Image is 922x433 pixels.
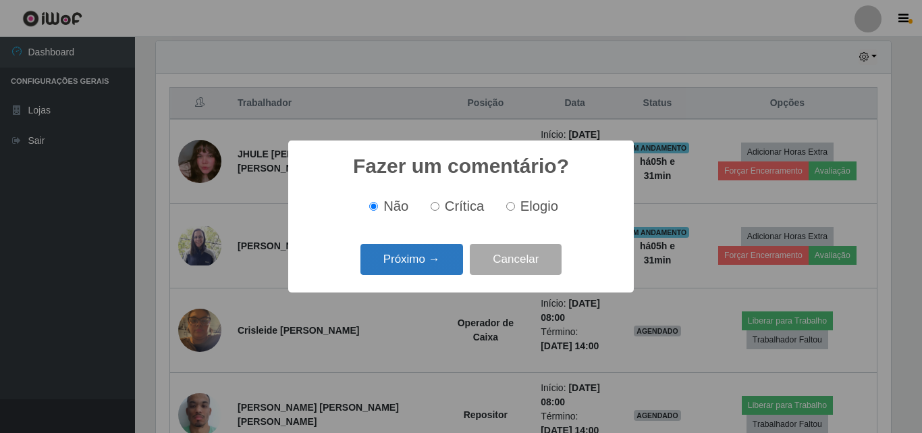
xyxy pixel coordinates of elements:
[431,202,439,211] input: Crítica
[369,202,378,211] input: Não
[506,202,515,211] input: Elogio
[360,244,463,276] button: Próximo →
[353,154,569,178] h2: Fazer um comentário?
[445,199,485,213] span: Crítica
[520,199,558,213] span: Elogio
[383,199,408,213] span: Não
[470,244,562,276] button: Cancelar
